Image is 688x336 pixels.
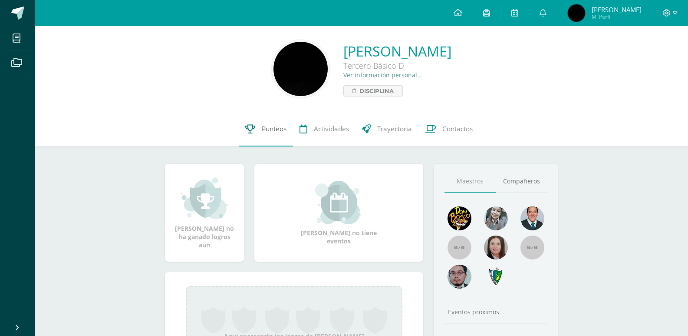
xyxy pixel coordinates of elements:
div: [PERSON_NAME] no tiene eventos [296,181,382,245]
img: achievement_small.png [181,176,228,220]
span: Disciplina [359,86,394,96]
img: 682fecddd3572eeed4bb39e858d0714a.png [273,42,328,96]
img: 55x55 [448,236,471,259]
a: Punteos [239,112,293,146]
a: Contactos [418,112,479,146]
div: Eventos próximos [444,308,547,316]
span: Contactos [442,124,473,133]
img: 45bd7986b8947ad7e5894cbc9b781108.png [484,206,508,230]
a: Trayectoria [356,112,418,146]
a: Ver información personal... [343,71,422,79]
a: Maestros [444,170,496,193]
img: 29fc2a48271e3f3676cb2cb292ff2552.png [448,206,471,230]
img: 67c3d6f6ad1c930a517675cdc903f95f.png [484,236,508,259]
img: 55x55 [520,236,544,259]
span: Punteos [262,124,286,133]
a: [PERSON_NAME] [343,42,451,60]
span: Mi Perfil [592,13,642,20]
img: 7cab5f6743d087d6deff47ee2e57ce0d.png [484,265,508,289]
span: Actividades [314,124,349,133]
img: eec80b72a0218df6e1b0c014193c2b59.png [520,206,544,230]
div: Tercero Básico D [343,60,451,71]
a: Compañeros [496,170,547,193]
div: [PERSON_NAME] no ha ganado logros aún [174,176,235,249]
a: Disciplina [343,85,403,96]
a: Actividades [293,112,356,146]
img: 2f046f4523e7552fc62f74ed53b3d6b1.png [568,4,585,22]
img: d0e54f245e8330cebada5b5b95708334.png [448,265,471,289]
span: Trayectoria [377,124,412,133]
img: event_small.png [315,181,362,224]
span: [PERSON_NAME] [592,5,642,14]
